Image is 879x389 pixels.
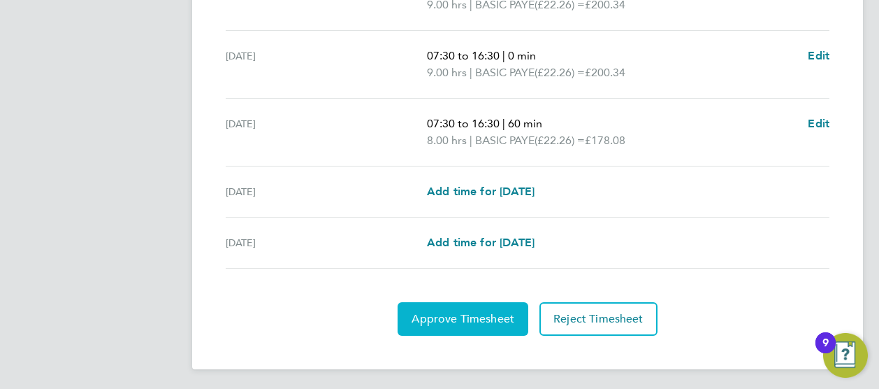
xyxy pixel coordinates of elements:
[585,66,625,79] span: £200.34
[226,183,427,200] div: [DATE]
[412,312,514,326] span: Approve Timesheet
[808,48,829,64] a: Edit
[508,49,536,62] span: 0 min
[470,134,472,147] span: |
[823,333,868,378] button: Open Resource Center, 9 new notifications
[808,49,829,62] span: Edit
[475,132,535,149] span: BASIC PAYE
[508,117,542,130] span: 60 min
[226,48,427,81] div: [DATE]
[535,66,585,79] span: (£22.26) =
[226,234,427,251] div: [DATE]
[808,115,829,132] a: Edit
[427,49,500,62] span: 07:30 to 16:30
[226,115,427,149] div: [DATE]
[427,66,467,79] span: 9.00 hrs
[585,134,625,147] span: £178.08
[502,49,505,62] span: |
[808,117,829,130] span: Edit
[535,134,585,147] span: (£22.26) =
[539,302,658,336] button: Reject Timesheet
[427,117,500,130] span: 07:30 to 16:30
[553,312,644,326] span: Reject Timesheet
[822,343,829,361] div: 9
[427,185,535,198] span: Add time for [DATE]
[427,183,535,200] a: Add time for [DATE]
[427,234,535,251] a: Add time for [DATE]
[475,64,535,81] span: BASIC PAYE
[470,66,472,79] span: |
[427,236,535,249] span: Add time for [DATE]
[502,117,505,130] span: |
[427,134,467,147] span: 8.00 hrs
[398,302,528,336] button: Approve Timesheet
